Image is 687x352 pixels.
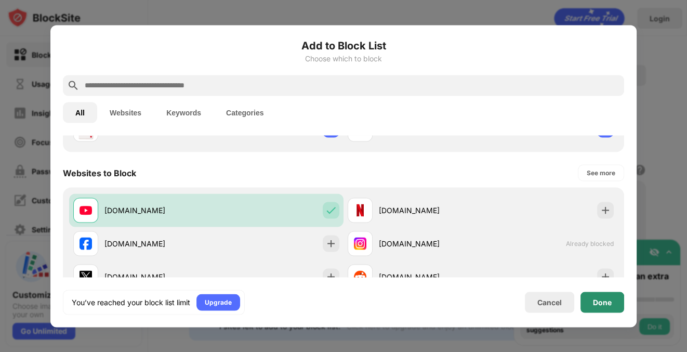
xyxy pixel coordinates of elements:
button: Categories [214,102,276,123]
div: You’ve reached your block list limit [72,297,190,307]
div: [DOMAIN_NAME] [104,205,206,216]
img: search.svg [67,79,80,92]
div: Upgrade [205,297,232,307]
div: [DOMAIN_NAME] [104,271,206,282]
img: favicons [80,270,92,283]
div: [DOMAIN_NAME] [104,238,206,249]
button: Websites [97,102,154,123]
h6: Add to Block List [63,37,624,53]
div: [DOMAIN_NAME] [379,238,481,249]
div: Done [593,298,612,306]
img: favicons [80,237,92,250]
button: All [63,102,97,123]
img: favicons [354,204,366,216]
button: Keywords [154,102,214,123]
img: favicons [80,204,92,216]
div: Cancel [537,298,562,307]
div: Choose which to block [63,54,624,62]
div: See more [587,167,615,178]
img: favicons [354,237,366,250]
span: Already blocked [566,240,614,247]
div: [DOMAIN_NAME] [379,205,481,216]
img: favicons [354,270,366,283]
div: [DOMAIN_NAME] [379,271,481,282]
div: Websites to Block [63,167,136,178]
